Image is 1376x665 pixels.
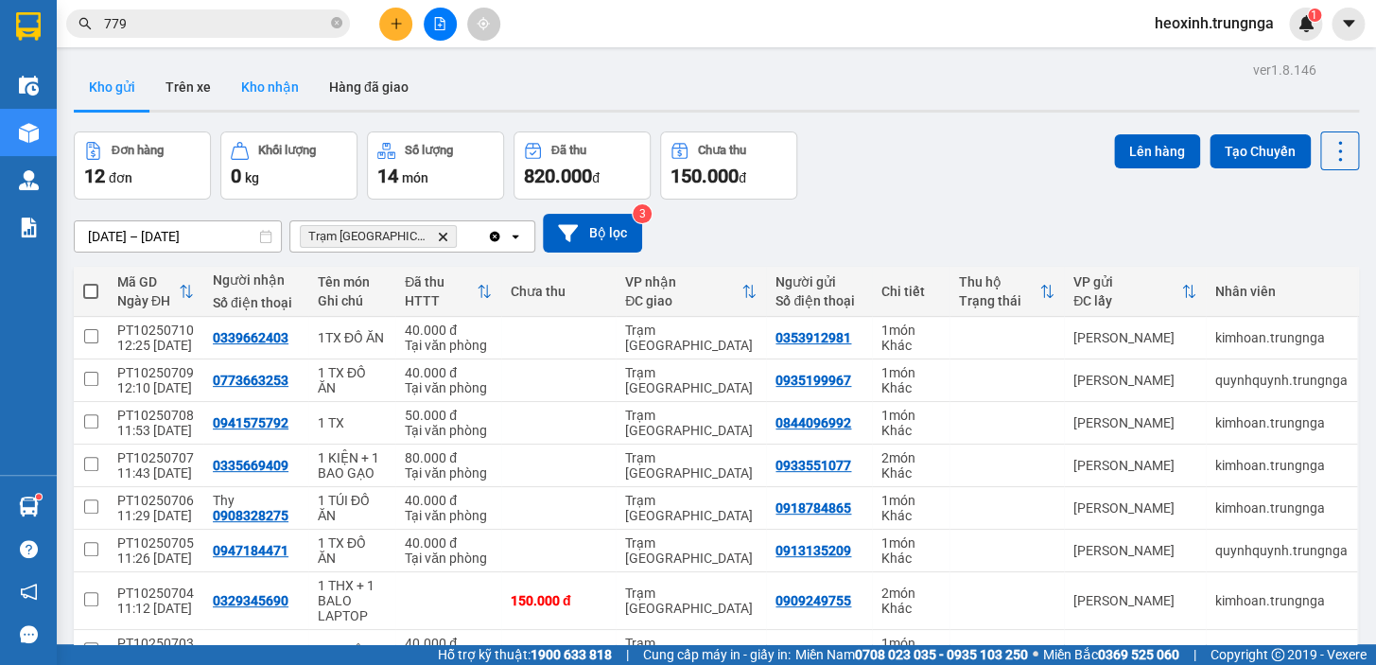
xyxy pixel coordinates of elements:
[9,80,131,101] li: VP [PERSON_NAME]
[117,465,194,481] div: 11:43 [DATE]
[318,578,386,623] div: 1 THX + 1 BALO LAPTOP
[1332,8,1365,41] button: caret-down
[117,423,194,438] div: 11:53 [DATE]
[775,643,851,658] div: 0911415938
[405,293,477,308] div: HTTT
[131,80,252,143] li: VP Trạm [GEOGRAPHIC_DATA]
[405,423,492,438] div: Tại văn phòng
[881,535,940,551] div: 1 món
[881,551,940,566] div: Khác
[9,9,274,45] li: Trung Nga
[1073,500,1196,516] div: [PERSON_NAME]
[20,625,38,643] span: message
[511,593,606,608] div: 150.000 đ
[318,293,386,308] div: Ghi chú
[331,17,342,28] span: close-circle
[318,450,386,481] div: 1 KIỆN + 1 BAO GẠO
[1215,543,1348,558] div: quynhquynh.trungnga
[739,170,746,185] span: đ
[405,380,492,395] div: Tại văn phòng
[775,593,851,608] div: 0909249755
[1073,330,1196,345] div: [PERSON_NAME]
[625,450,757,481] div: Trạm [GEOGRAPHIC_DATA]
[213,415,288,430] div: 0941575792
[20,583,38,601] span: notification
[1308,9,1321,22] sup: 1
[405,450,492,465] div: 80.000 đ
[405,465,492,481] div: Tại văn phòng
[405,274,477,289] div: Đã thu
[213,373,288,388] div: 0773663253
[226,64,314,110] button: Kho nhận
[367,131,504,200] button: Số lượng14món
[477,17,490,30] span: aim
[881,323,940,338] div: 1 món
[881,423,940,438] div: Khác
[405,323,492,338] div: 40.000 đ
[78,17,92,30] span: search
[881,365,940,380] div: 1 món
[117,338,194,353] div: 12:25 [DATE]
[461,227,462,246] input: Selected Trạm Sài Gòn.
[213,593,288,608] div: 0329345690
[9,105,23,118] span: environment
[433,17,446,30] span: file-add
[959,274,1039,289] div: Thu hộ
[881,465,940,481] div: Khác
[437,231,448,242] svg: Delete
[318,493,386,523] div: 1 TÚI ĐỒ ĂN
[390,17,403,30] span: plus
[104,13,327,34] input: Tìm tên, số ĐT hoặc mã đơn
[551,144,586,157] div: Đã thu
[1215,330,1348,345] div: kimhoan.trungnga
[881,408,940,423] div: 1 món
[245,170,259,185] span: kg
[213,272,299,288] div: Người nhận
[405,338,492,353] div: Tại văn phòng
[117,323,194,338] div: PT10250710
[1073,543,1196,558] div: [PERSON_NAME]
[300,225,457,248] span: Trạm Sài Gòn, close by backspace
[514,131,651,200] button: Đã thu820.000đ
[19,123,39,143] img: warehouse-icon
[74,131,211,200] button: Đơn hàng12đơn
[1340,15,1357,32] span: caret-down
[117,493,194,508] div: PT10250706
[1073,458,1196,473] div: [PERSON_NAME]
[1140,11,1289,35] span: heoxinh.trungnga
[881,493,940,508] div: 1 món
[625,323,757,353] div: Trạm [GEOGRAPHIC_DATA]
[625,586,757,616] div: Trạm [GEOGRAPHIC_DATA]
[150,64,226,110] button: Trên xe
[1311,9,1317,22] span: 1
[1073,415,1196,430] div: [PERSON_NAME]
[402,170,428,185] span: món
[633,204,652,223] sup: 3
[1073,643,1196,658] div: [PERSON_NAME]
[531,647,612,662] strong: 1900 633 818
[1210,134,1311,168] button: Tạo Chuyến
[1043,644,1179,665] span: Miền Bắc
[625,365,757,395] div: Trạm [GEOGRAPHIC_DATA]
[592,170,600,185] span: đ
[660,131,797,200] button: Chưa thu150.000đ
[379,8,412,41] button: plus
[117,293,179,308] div: Ngày ĐH
[1271,648,1284,661] span: copyright
[117,601,194,616] div: 11:12 [DATE]
[1215,643,1348,658] div: heoxinh.trungnga
[117,274,179,289] div: Mã GD
[881,380,940,395] div: Khác
[395,267,501,317] th: Toggle SortBy
[1253,60,1316,80] div: ver 1.8.146
[405,408,492,423] div: 50.000 đ
[84,165,105,187] span: 12
[19,76,39,96] img: warehouse-icon
[511,284,606,299] div: Chưa thu
[308,229,429,244] span: Trạm Sài Gòn
[1073,593,1196,608] div: [PERSON_NAME]
[881,586,940,601] div: 2 món
[258,144,316,157] div: Khối lượng
[117,450,194,465] div: PT10250707
[881,636,940,651] div: 1 món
